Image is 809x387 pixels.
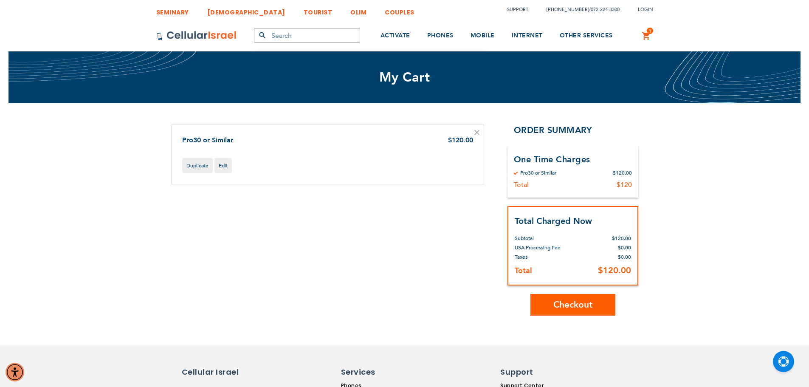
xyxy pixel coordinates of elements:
a: Edit [214,158,232,173]
span: USA Processing Fee [515,244,561,251]
span: Duplicate [186,162,209,169]
h6: Services [341,367,413,378]
a: OTHER SERVICES [560,20,613,52]
span: PHONES [427,31,454,40]
a: SEMINARY [156,2,189,18]
span: $120.00 [598,265,631,276]
div: Total [514,181,529,189]
div: $120 [617,181,632,189]
span: OTHER SERVICES [560,31,613,40]
a: ACTIVATE [381,20,410,52]
a: 072-224-3300 [591,6,620,13]
span: $120.00 [448,136,473,145]
span: My Cart [379,68,430,86]
h2: Order Summary [507,124,638,137]
a: Pro30 or Similar [182,136,233,145]
h6: Support [500,367,551,378]
a: 1 [642,31,651,41]
div: Pro30 or Similar [520,169,556,176]
span: $0.00 [618,244,631,251]
span: ACTIVATE [381,31,410,40]
a: Support [507,6,528,13]
div: $120.00 [613,169,632,176]
button: Checkout [530,294,615,316]
h3: One Time Charges [514,154,632,165]
span: Checkout [553,299,592,311]
th: Taxes [515,252,582,262]
a: COUPLES [385,2,414,18]
input: Search [254,28,360,43]
a: [DEMOGRAPHIC_DATA] [207,2,285,18]
strong: Total Charged Now [515,215,592,227]
span: $120.00 [612,235,631,242]
span: $0.00 [618,254,631,260]
span: MOBILE [471,31,495,40]
a: PHONES [427,20,454,52]
span: INTERNET [512,31,543,40]
a: MOBILE [471,20,495,52]
a: INTERNET [512,20,543,52]
th: Subtotal [515,227,582,243]
span: Login [638,6,653,13]
a: OLIM [350,2,366,18]
span: Edit [219,162,228,169]
li: / [538,3,620,16]
a: Duplicate [182,158,213,173]
img: Cellular Israel Logo [156,31,237,41]
a: [PHONE_NUMBER] [547,6,589,13]
span: 1 [648,28,651,34]
strong: Total [515,266,532,276]
div: Accessibility Menu [6,363,24,381]
a: TOURIST [304,2,333,18]
h6: Cellular Israel [182,367,254,378]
